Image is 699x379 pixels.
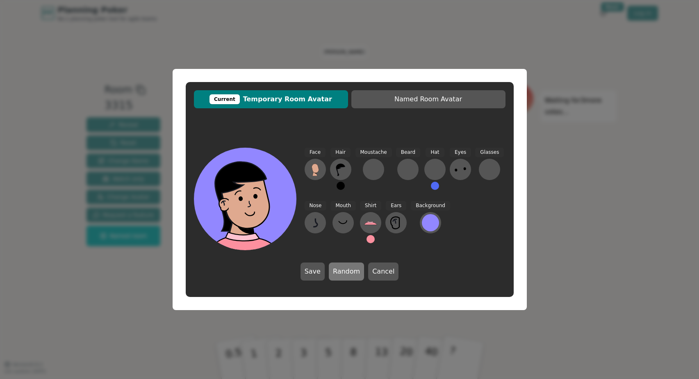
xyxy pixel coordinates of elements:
span: Beard [396,148,420,157]
span: Nose [305,201,327,210]
span: Hair [330,148,351,157]
div: Current [209,94,240,104]
button: CurrentTemporary Room Avatar [194,90,348,108]
button: Named Room Avatar [351,90,505,108]
button: Random [329,263,364,281]
span: Named Room Avatar [355,94,501,104]
button: Save [301,263,325,281]
span: Eyes [450,148,471,157]
button: Cancel [368,263,398,281]
span: Glasses [475,148,504,157]
span: Hat [426,148,444,157]
span: Moustache [355,148,392,157]
span: Shirt [360,201,381,210]
span: Background [411,201,450,210]
span: Mouth [330,201,356,210]
span: Ears [386,201,406,210]
span: Face [305,148,326,157]
span: Temporary Room Avatar [198,94,344,104]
